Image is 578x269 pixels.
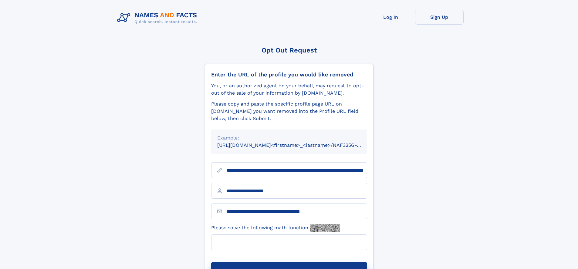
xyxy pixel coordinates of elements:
[211,100,367,122] div: Please copy and paste the specific profile page URL on [DOMAIN_NAME] you want removed into the Pr...
[115,10,202,26] img: Logo Names and Facts
[217,134,361,142] div: Example:
[415,10,464,25] a: Sign Up
[367,10,415,25] a: Log In
[211,71,367,78] div: Enter the URL of the profile you would like removed
[205,46,374,54] div: Opt Out Request
[211,224,340,232] label: Please solve the following math function:
[217,142,379,148] small: [URL][DOMAIN_NAME]<firstname>_<lastname>/NAF325G-xxxxxxxx
[211,82,367,97] div: You, or an authorized agent on your behalf, may request to opt-out of the sale of your informatio...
